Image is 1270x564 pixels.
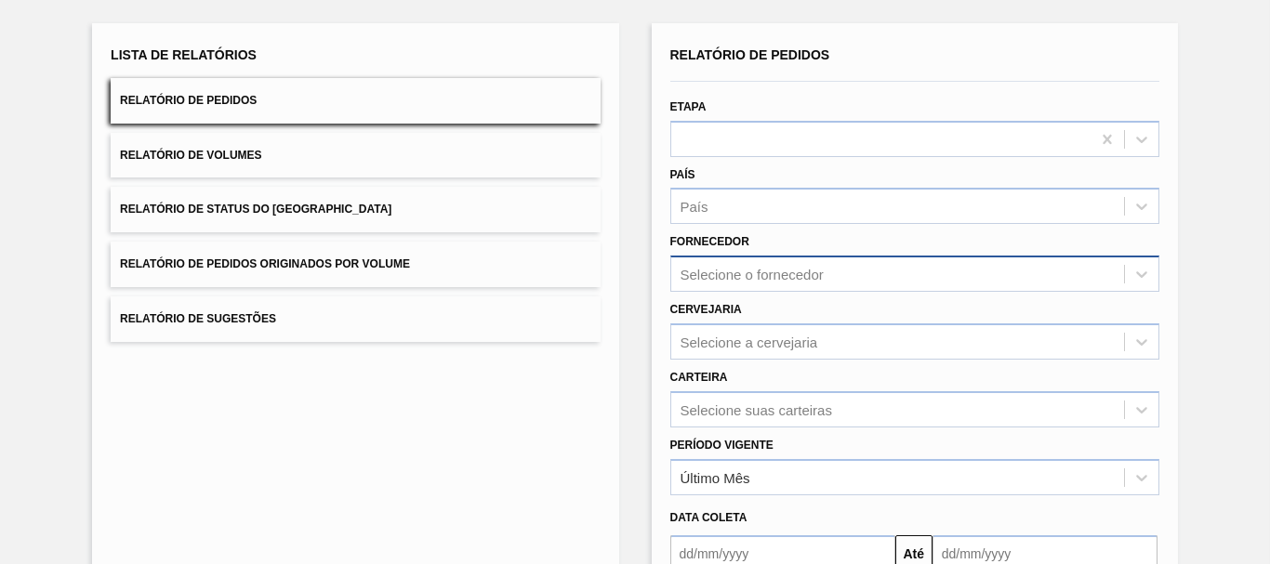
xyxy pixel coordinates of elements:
[681,401,832,417] div: Selecione suas carteiras
[111,187,600,232] button: Relatório de Status do [GEOGRAPHIC_DATA]
[111,78,600,124] button: Relatório de Pedidos
[670,303,742,316] label: Cervejaria
[111,47,257,62] span: Lista de Relatórios
[670,47,830,62] span: Relatório de Pedidos
[681,267,824,282] div: Selecione o fornecedor
[120,94,257,107] span: Relatório de Pedidos
[681,334,818,349] div: Selecione a cervejaria
[670,371,728,384] label: Carteira
[120,149,261,162] span: Relatório de Volumes
[670,439,774,452] label: Período Vigente
[670,100,707,113] label: Etapa
[681,199,708,215] div: País
[670,168,695,181] label: País
[111,296,600,342] button: Relatório de Sugestões
[120,312,276,325] span: Relatório de Sugestões
[670,235,749,248] label: Fornecedor
[111,242,600,287] button: Relatório de Pedidos Originados por Volume
[681,469,750,485] div: Último Mês
[670,511,747,524] span: Data coleta
[120,203,391,216] span: Relatório de Status do [GEOGRAPHIC_DATA]
[120,257,410,270] span: Relatório de Pedidos Originados por Volume
[111,133,600,178] button: Relatório de Volumes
